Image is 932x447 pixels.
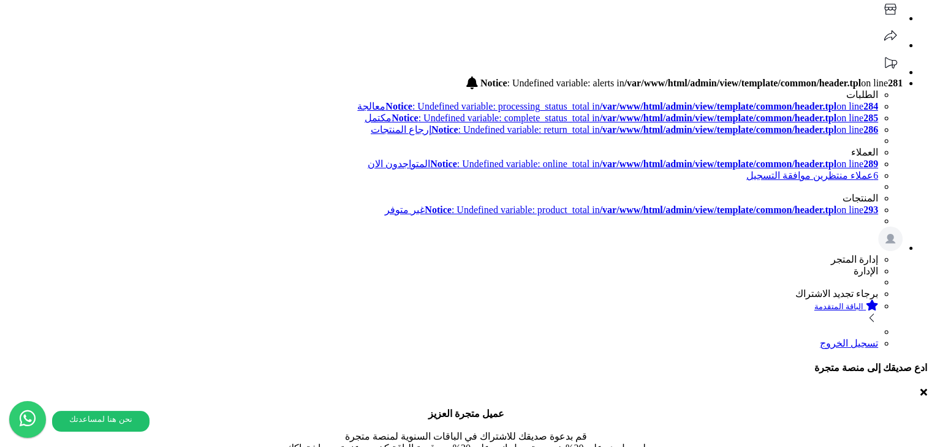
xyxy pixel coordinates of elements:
a: Notice: Undefined variable: product_total in/var/www/html/admin/view/template/common/header.tplon... [385,205,878,215]
b: 281 [888,78,903,88]
b: /var/www/html/admin/view/template/common/header.tpl [600,205,837,215]
b: 284 [863,101,878,111]
b: /var/www/html/admin/view/template/common/header.tpl [600,124,837,135]
small: الباقة المتقدمة [814,302,863,311]
a: تحديثات المنصة [878,67,903,77]
span: : Undefined variable: online_total in on line [430,159,878,169]
li: برجاء تجديد الاشتراك [5,288,878,299]
b: 285 [863,113,878,123]
b: /var/www/html/admin/view/template/common/header.tpl [600,113,837,123]
a: تسجيل الخروج [820,338,878,348]
b: Notice [480,78,507,88]
span: : Undefined variable: complete_status_total in on line [392,113,878,123]
a: الباقة المتقدمة [5,299,878,326]
li: المنتجات [5,192,878,204]
b: عميل متجرة العزيز [428,408,504,419]
a: Notice: Undefined variable: complete_status_total in/var/www/html/admin/view/template/common/head... [365,113,878,123]
span: : Undefined variable: product_total in on line [425,205,878,215]
b: Notice [425,205,452,215]
b: Notice [385,101,412,111]
li: الطلبات [5,89,878,100]
span: إدارة المتجر [831,254,878,265]
span: 6 [873,170,878,181]
b: 293 [863,205,878,215]
a: Notice: Undefined variable: online_total in/var/www/html/admin/view/template/common/header.tplon ... [368,159,878,169]
h4: ادع صديقك إلى منصة متجرة [5,362,927,374]
li: الإدارة [5,265,878,277]
b: Notice [392,113,419,123]
a: Notice: Undefined variable: return_total in/var/www/html/admin/view/template/common/header.tplon ... [371,124,878,135]
li: العملاء [5,146,878,158]
b: /var/www/html/admin/view/template/common/header.tpl [600,159,837,169]
b: 289 [863,159,878,169]
span: : Undefined variable: return_total in on line [431,124,878,135]
b: /var/www/html/admin/view/template/common/header.tpl [624,78,862,88]
b: 286 [863,124,878,135]
b: Notice [431,124,458,135]
span: : Undefined variable: processing_status_total in on line [385,101,878,111]
a: 6عملاء منتظرين موافقة التسجيل [746,170,878,181]
a: Notice: Undefined variable: processing_status_total in/var/www/html/admin/view/template/common/he... [5,100,878,112]
a: : Undefined variable: alerts in on line [466,78,903,88]
b: Notice [430,159,457,169]
b: /var/www/html/admin/view/template/common/header.tpl [600,101,837,111]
